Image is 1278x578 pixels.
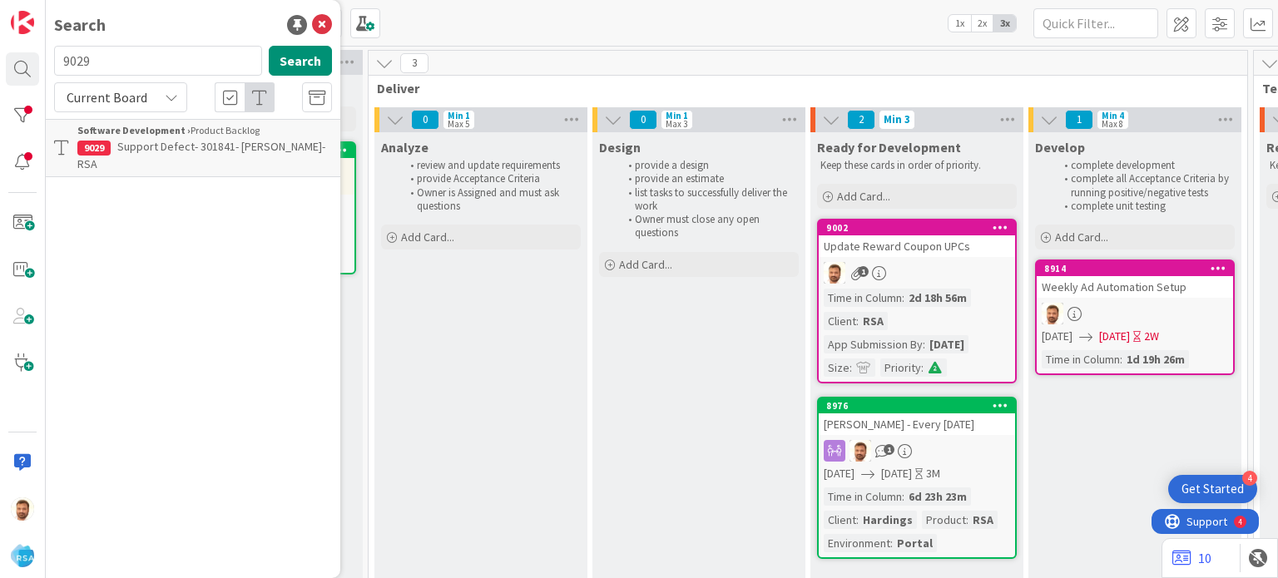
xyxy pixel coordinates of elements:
[819,235,1015,257] div: Update Reward Coupon UPCs
[381,139,428,156] span: Analyze
[824,358,850,377] div: Size
[1044,263,1233,274] div: 8914
[819,440,1015,462] div: AS
[1102,111,1124,120] div: Min 4
[1242,471,1257,486] div: 4
[880,358,921,377] div: Priority
[968,511,998,529] div: RSA
[824,262,845,284] img: AS
[893,534,937,552] div: Portal
[1037,261,1233,276] div: 8914
[921,358,924,377] span: :
[1055,172,1232,200] li: complete all Acceptance Criteria by running positive/negative tests
[949,15,971,32] span: 1x
[856,511,859,529] span: :
[1037,261,1233,298] div: 8914Weekly Ad Automation Setup
[54,46,262,76] input: Search for title...
[619,257,672,272] span: Add Card...
[819,398,1015,435] div: 8976[PERSON_NAME] - Every [DATE]
[966,511,968,529] span: :
[817,139,961,156] span: Ready for Development
[1065,110,1093,130] span: 1
[401,186,578,214] li: Owner is Assigned and must ask questions
[269,46,332,76] button: Search
[904,487,971,506] div: 6d 23h 23m
[87,7,91,20] div: 4
[922,511,966,529] div: Product
[619,172,796,185] li: provide an estimate
[11,497,34,521] img: AS
[1102,120,1123,128] div: Max 8
[1037,303,1233,324] div: AS
[1172,548,1211,568] a: 10
[1055,200,1232,213] li: complete unit testing
[837,189,890,204] span: Add Card...
[881,465,912,482] span: [DATE]
[826,400,1015,412] div: 8976
[1099,328,1130,345] span: [DATE]
[77,123,332,138] div: Product Backlog
[1042,328,1072,345] span: [DATE]
[599,139,641,156] span: Design
[400,53,428,73] span: 3
[666,120,687,128] div: Max 3
[46,119,340,177] a: Software Development ›Product Backlog9029Support Defect- 301841- [PERSON_NAME]- RSA
[67,89,147,106] span: Current Board
[824,465,854,482] span: [DATE]
[77,139,325,171] span: Support Defect- 301841- [PERSON_NAME]- RSA
[401,172,578,185] li: provide Acceptance Criteria
[993,15,1016,32] span: 3x
[925,335,968,353] div: [DATE]
[54,12,106,37] div: Search
[619,213,796,240] li: Owner must close any open questions
[890,534,893,552] span: :
[666,111,688,120] div: Min 1
[819,398,1015,413] div: 8976
[884,444,894,455] span: 1
[1120,350,1122,368] span: :
[1055,230,1108,245] span: Add Card...
[850,358,852,377] span: :
[824,534,890,552] div: Environment
[35,2,76,22] span: Support
[1035,139,1085,156] span: Develop
[1033,8,1158,38] input: Quick Filter...
[856,312,859,330] span: :
[619,159,796,172] li: provide a design
[923,335,925,353] span: :
[847,110,875,130] span: 2
[77,124,191,136] b: Software Development ›
[971,15,993,32] span: 2x
[850,440,871,462] img: AS
[377,80,1226,96] span: Deliver
[819,413,1015,435] div: [PERSON_NAME] - Every [DATE]
[1168,475,1257,503] div: Open Get Started checklist, remaining modules: 4
[1055,159,1232,172] li: complete development
[858,266,869,277] span: 1
[902,487,904,506] span: :
[1181,481,1244,497] div: Get Started
[926,465,940,482] div: 3M
[11,11,34,34] img: Visit kanbanzone.com
[859,312,888,330] div: RSA
[884,116,910,124] div: Min 3
[904,289,971,307] div: 2d 18h 56m
[1037,276,1233,298] div: Weekly Ad Automation Setup
[77,141,111,156] div: 9029
[817,219,1017,383] a: 9002Update Reward Coupon UPCsASTime in Column:2d 18h 56mClient:RSAApp Submission By:[DATE]Size:Pr...
[629,110,657,130] span: 0
[819,220,1015,257] div: 9002Update Reward Coupon UPCs
[448,120,469,128] div: Max 5
[401,230,454,245] span: Add Card...
[1042,303,1063,324] img: AS
[824,487,902,506] div: Time in Column
[826,222,1015,234] div: 9002
[1144,328,1159,345] div: 2W
[1042,350,1120,368] div: Time in Column
[824,511,856,529] div: Client
[824,335,923,353] div: App Submission By
[448,111,470,120] div: Min 1
[1035,259,1235,375] a: 8914Weekly Ad Automation SetupAS[DATE][DATE]2WTime in Column:1d 19h 26m
[401,159,578,172] li: review and update requirements
[859,511,917,529] div: Hardings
